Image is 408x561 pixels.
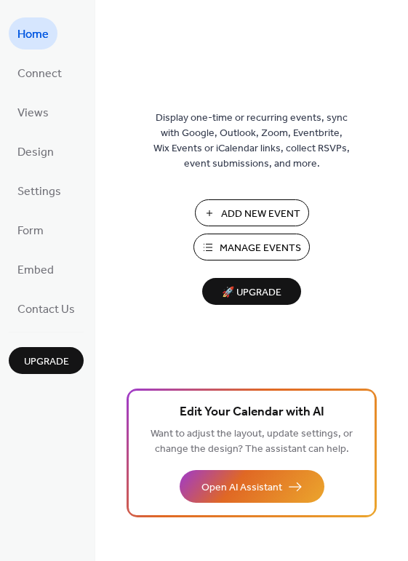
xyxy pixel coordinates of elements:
span: Form [17,220,44,243]
button: Open AI Assistant [180,470,324,503]
span: Views [17,102,49,125]
a: Settings [9,175,70,207]
span: Connect [17,63,62,86]
a: Views [9,96,57,128]
a: Home [9,17,57,49]
span: 🚀 Upgrade [211,283,292,303]
span: Upgrade [24,354,69,370]
span: Want to adjust the layout, update settings, or change the design? The assistant can help. [151,424,353,459]
span: Design [17,141,54,164]
button: 🚀 Upgrade [202,278,301,305]
a: Design [9,135,63,167]
button: Add New Event [195,199,309,226]
span: Contact Us [17,298,75,322]
span: Add New Event [221,207,300,222]
span: Open AI Assistant [201,480,282,496]
a: Connect [9,57,71,89]
a: Form [9,214,52,246]
button: Manage Events [193,234,310,260]
span: Edit Your Calendar with AI [180,402,324,423]
span: Manage Events [220,241,301,256]
span: Display one-time or recurring events, sync with Google, Outlook, Zoom, Eventbrite, Wix Events or ... [153,111,350,172]
span: Embed [17,259,54,282]
a: Contact Us [9,293,84,325]
span: Settings [17,180,61,204]
span: Home [17,23,49,47]
button: Upgrade [9,347,84,374]
a: Embed [9,253,63,285]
